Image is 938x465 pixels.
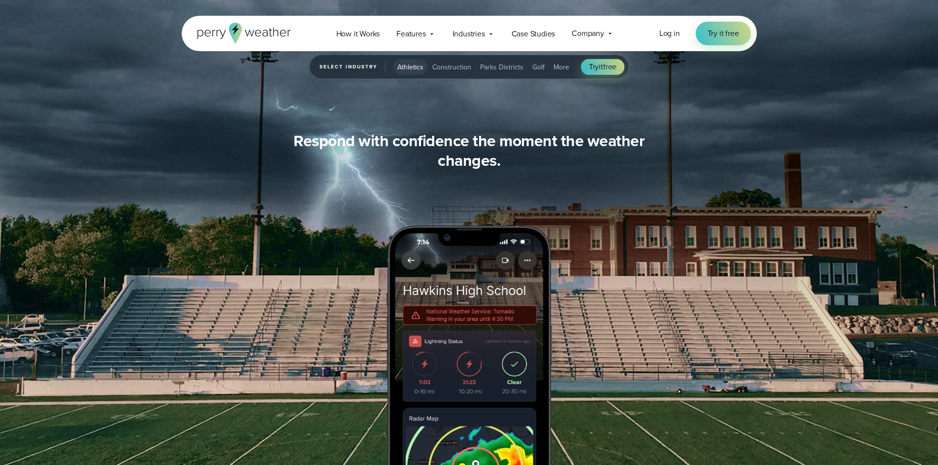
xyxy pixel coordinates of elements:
span: Golf [532,62,545,72]
span: it [599,61,603,72]
span: Company [572,28,604,39]
span: Try it free [708,28,739,39]
span: Industries [453,28,485,40]
a: Try it free [696,22,751,45]
button: Golf [528,59,549,75]
span: Parks Districts [480,62,523,72]
button: More [550,59,573,75]
button: Construction [428,59,475,75]
span: Try free [589,61,616,73]
span: Athletics [397,62,423,72]
span: Case Studies [512,28,555,40]
span: Construction [432,62,471,72]
a: Tryitfree [581,59,624,75]
a: Case Studies [503,24,564,44]
a: How it Works [328,24,388,44]
span: How it Works [336,28,380,40]
span: More [553,62,569,72]
span: Features [396,28,425,40]
button: Athletics [393,59,427,75]
h3: Respond with confidence the moment the weather changes. [280,131,658,170]
span: Select Industry [320,61,386,73]
a: Log in [659,28,680,39]
button: Parks Districts [476,59,527,75]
